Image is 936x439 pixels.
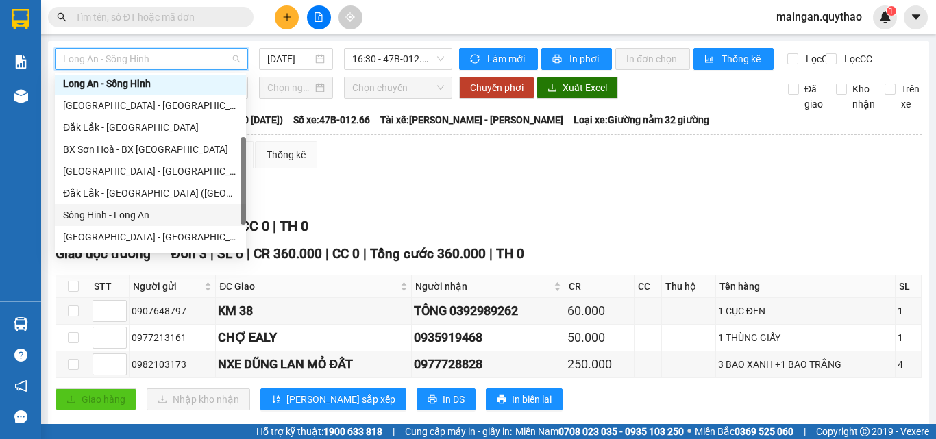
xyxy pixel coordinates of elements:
[693,48,774,70] button: bar-chartThống kê
[256,424,382,439] span: Hỗ trợ kỹ thuật:
[267,80,312,95] input: Chọn ngày
[55,226,246,248] div: Sài Gòn - Đắk Lắk (BXMT)
[352,77,444,98] span: Chọn chuyến
[486,388,563,410] button: printerIn biên lai
[132,330,213,345] div: 0977213161
[314,12,323,22] span: file-add
[380,112,563,127] span: Tài xế: [PERSON_NAME] - [PERSON_NAME]
[415,279,550,294] span: Người nhận
[271,394,281,405] span: sort-ascending
[14,349,27,362] span: question-circle
[55,138,246,160] div: BX Sơn Hoà - BX Xuân Lộc
[210,246,214,262] span: |
[332,246,360,262] span: CC 0
[459,77,534,99] button: Chuyển phơi
[470,54,482,65] span: sync
[879,11,891,23] img: icon-new-feature
[363,246,367,262] span: |
[860,427,870,436] span: copyright
[839,51,874,66] span: Lọc CC
[896,275,922,298] th: SL
[704,54,716,65] span: bar-chart
[765,8,873,25] span: maingan.quythao
[132,303,213,318] div: 0907648797
[282,12,292,22] span: plus
[537,77,618,99] button: downloadXuất Excel
[515,424,684,439] span: Miền Nam
[393,424,395,439] span: |
[280,218,308,234] span: TH 0
[55,116,246,138] div: Đắk Lắk - Sài Gòn
[512,392,552,407] span: In biên lai
[219,279,397,294] span: ĐC Giao
[558,426,684,437] strong: 0708 023 035 - 0935 103 250
[414,328,562,347] div: 0935919468
[417,388,476,410] button: printerIn DS
[218,328,409,347] div: CHỢ EALY
[414,355,562,374] div: 0977728828
[800,51,836,66] span: Lọc CR
[217,246,243,262] span: SL 6
[56,246,151,262] span: Giao dọc đường
[63,120,238,135] div: Đắk Lắk - [GEOGRAPHIC_DATA]
[260,388,406,410] button: sort-ascending[PERSON_NAME] sắp xếp
[63,76,238,91] div: Long An - Sông Hinh
[735,426,793,437] strong: 0369 525 060
[63,186,238,201] div: Đắk Lắk - [GEOGRAPHIC_DATA] ([GEOGRAPHIC_DATA] mới)
[898,303,919,318] div: 1
[267,147,306,162] div: Thống kê
[325,246,329,262] span: |
[55,204,246,226] div: Sông Hinh - Long An
[718,330,893,345] div: 1 THÙNG GIẤY
[414,301,562,321] div: TÔNG 0392989262
[55,248,246,270] div: Sài Gòn - Đắk Lắk (BXMT - BXMĐ cũ)
[567,328,632,347] div: 50.000
[497,394,506,405] span: printer
[55,160,246,182] div: Sài Gòn - Đắk Lắk (BXMĐ mới)
[804,424,806,439] span: |
[799,81,828,112] span: Đã giao
[489,246,493,262] span: |
[847,81,880,112] span: Kho nhận
[75,10,237,25] input: Tìm tên, số ĐT hoặc mã đơn
[267,51,312,66] input: 14/10/2025
[90,275,130,298] th: STT
[55,73,246,95] div: Long An - Sông Hinh
[247,246,250,262] span: |
[898,330,919,345] div: 1
[370,246,486,262] span: Tổng cước 360.000
[718,357,893,372] div: 3 BAO XANH +1 BAO TRẮNG
[275,5,299,29] button: plus
[147,388,250,410] button: downloadNhập kho nhận
[574,112,709,127] span: Loại xe: Giường nằm 32 giường
[887,6,896,16] sup: 1
[218,355,409,374] div: NXE DŨNG LAN MỎ ĐẤT
[14,379,27,392] span: notification
[496,246,524,262] span: TH 0
[722,51,763,66] span: Thống kê
[133,279,201,294] span: Người gửi
[718,303,893,318] div: 1 CỤC ĐEN
[635,275,663,298] th: CC
[14,55,28,69] img: solution-icon
[898,357,919,372] div: 4
[55,182,246,204] div: Đắk Lắk - Sài Gòn (BXMĐ mới)
[293,112,370,127] span: Số xe: 47B-012.66
[323,426,382,437] strong: 1900 633 818
[56,388,136,410] button: uploadGiao hàng
[547,83,557,94] span: download
[459,48,538,70] button: syncLàm mới
[12,9,29,29] img: logo-vxr
[273,218,276,234] span: |
[615,48,690,70] button: In đơn chọn
[14,89,28,103] img: warehouse-icon
[352,49,444,69] span: 16:30 - 47B-012.66
[55,95,246,116] div: Sài Gòn - Đắk Lắk (BXMT - BX Miền Đông cũ)
[443,392,465,407] span: In DS
[896,81,925,112] span: Trên xe
[716,275,896,298] th: Tên hàng
[565,275,635,298] th: CR
[218,301,409,321] div: KM 38
[63,229,238,244] div: [GEOGRAPHIC_DATA] - [GEOGRAPHIC_DATA] ([GEOGRAPHIC_DATA])
[487,51,527,66] span: Làm mới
